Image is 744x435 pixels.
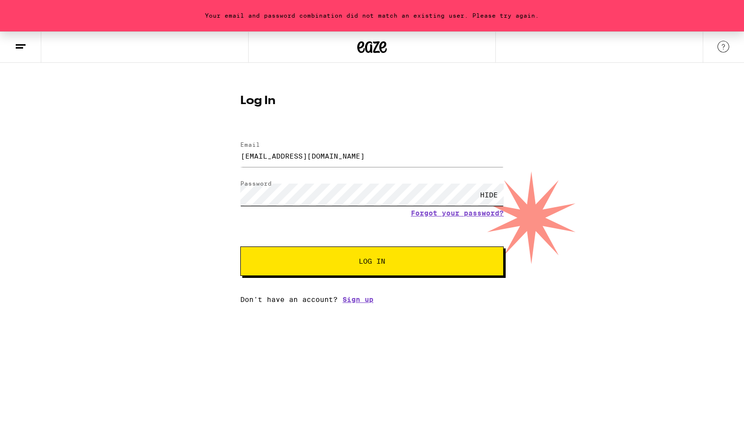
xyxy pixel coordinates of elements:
[359,258,385,265] span: Log In
[240,180,272,187] label: Password
[240,95,504,107] h1: Log In
[240,145,504,167] input: Email
[23,7,43,16] span: Help
[411,209,504,217] a: Forgot your password?
[474,184,504,206] div: HIDE
[343,296,373,303] a: Sign up
[240,296,504,303] div: Don't have an account?
[240,141,260,148] label: Email
[240,246,504,276] button: Log In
